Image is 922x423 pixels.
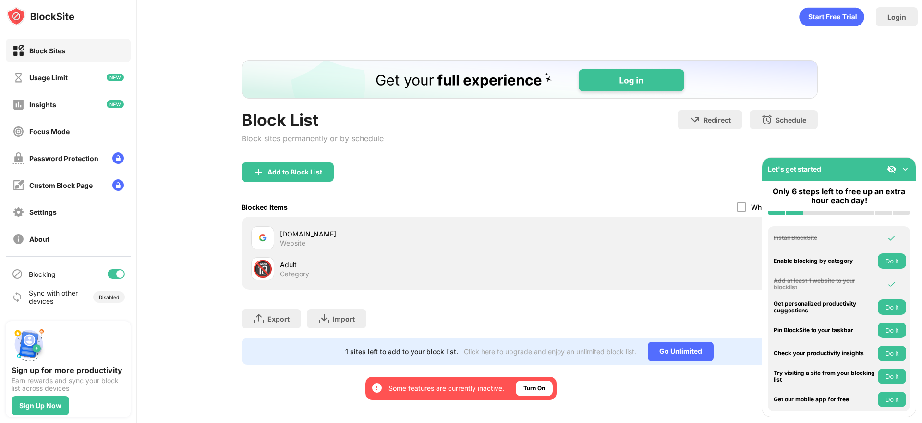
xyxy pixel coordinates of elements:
[333,315,355,323] div: Import
[29,181,93,189] div: Custom Block Page
[523,384,545,393] div: Turn On
[7,7,74,26] img: logo-blocksite.svg
[648,342,714,361] div: Go Unlimited
[878,392,906,407] button: Do it
[774,370,875,384] div: Try visiting a site from your blocking list
[29,127,70,136] div: Focus Mode
[12,233,24,245] img: about-off.svg
[878,346,906,361] button: Do it
[12,99,24,111] img: insights-off.svg
[12,327,46,361] img: push-signup.svg
[253,259,273,279] div: 🔞
[280,270,309,278] div: Category
[878,369,906,384] button: Do it
[280,239,305,248] div: Website
[878,253,906,269] button: Do it
[12,152,24,164] img: password-protection-off.svg
[12,125,24,137] img: focus-off.svg
[242,134,384,143] div: Block sites permanently or by schedule
[768,187,910,205] div: Only 6 steps left to free up an extra hour each day!
[12,45,24,57] img: block-on.svg
[29,270,56,278] div: Blocking
[280,229,530,239] div: [DOMAIN_NAME]
[887,279,897,289] img: omni-check.svg
[12,365,125,375] div: Sign up for more productivity
[388,384,504,393] div: Some features are currently inactive.
[345,348,458,356] div: 1 sites left to add to your block list.
[242,60,818,99] iframe: Banner
[99,294,119,300] div: Disabled
[887,164,897,174] img: eye-not-visible.svg
[799,7,864,26] div: animation
[29,100,56,109] div: Insights
[257,232,268,244] img: favicons
[768,165,821,173] div: Let's get started
[878,299,906,315] button: Do it
[371,382,383,394] img: error-circle-white.svg
[112,152,124,164] img: lock-menu.svg
[280,260,530,270] div: Adult
[774,258,875,264] div: Enable blocking by category
[29,154,98,162] div: Password Protection
[12,291,23,303] img: sync-icon.svg
[107,100,124,108] img: new-icon.svg
[878,323,906,338] button: Do it
[12,179,24,191] img: customize-block-page-off.svg
[112,179,124,191] img: lock-menu.svg
[704,116,731,124] div: Redirect
[12,72,24,84] img: time-usage-off.svg
[242,203,288,211] div: Blocked Items
[242,110,384,130] div: Block List
[267,168,322,176] div: Add to Block List
[29,74,68,82] div: Usage Limit
[774,396,875,403] div: Get our mobile app for free
[774,350,875,357] div: Check your productivity insights
[774,300,875,314] div: Get personalized productivity suggestions
[29,289,78,305] div: Sync with other devices
[900,164,910,174] img: omni-setup-toggle.svg
[887,233,897,243] img: omni-check.svg
[464,348,636,356] div: Click here to upgrade and enjoy an unlimited block list.
[19,402,61,410] div: Sign Up Now
[29,235,49,243] div: About
[774,277,875,291] div: Add at least 1 website to your blocklist
[774,235,875,241] div: Install BlockSite
[12,206,24,218] img: settings-off.svg
[29,47,65,55] div: Block Sites
[267,315,290,323] div: Export
[107,74,124,81] img: new-icon.svg
[12,377,125,392] div: Earn rewards and sync your block list across devices
[29,208,57,216] div: Settings
[887,13,906,21] div: Login
[774,327,875,334] div: Pin BlockSite to your taskbar
[776,116,806,124] div: Schedule
[751,203,800,211] div: Whitelist mode
[12,268,23,280] img: blocking-icon.svg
